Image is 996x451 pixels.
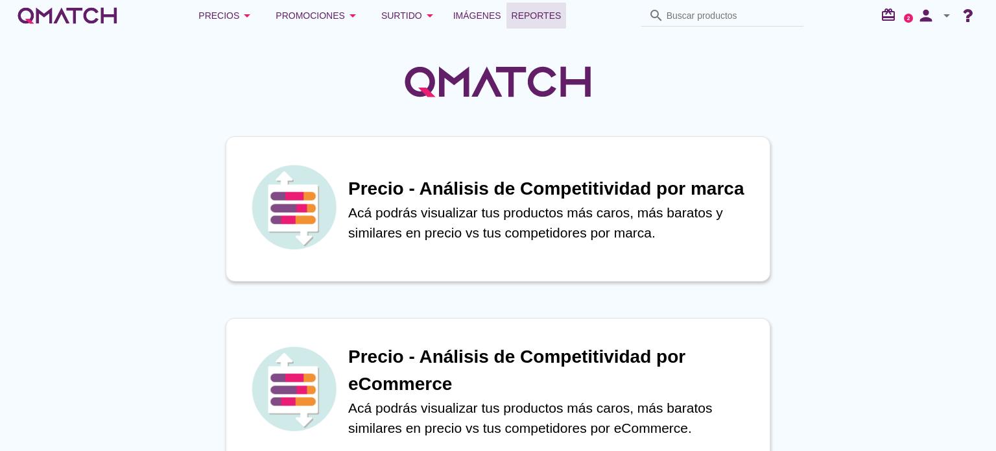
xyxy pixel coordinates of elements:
a: Reportes [506,3,567,29]
i: person [913,6,939,25]
p: Acá podrás visualizar tus productos más caros, más baratos y similares en precio vs tus competido... [348,202,757,243]
i: arrow_drop_down [345,8,361,23]
i: arrow_drop_down [422,8,438,23]
i: arrow_drop_down [939,8,954,23]
button: Surtido [371,3,448,29]
i: arrow_drop_down [239,8,255,23]
a: Imágenes [448,3,506,29]
button: Promociones [265,3,371,29]
div: Promociones [276,8,361,23]
input: Buscar productos [667,5,796,26]
h1: Precio - Análisis de Competitividad por marca [348,175,757,202]
div: Precios [198,8,255,23]
h1: Precio - Análisis de Competitividad por eCommerce [348,343,757,398]
span: Imágenes [453,8,501,23]
i: search [648,8,664,23]
img: icon [248,343,339,434]
img: icon [248,162,339,252]
span: Reportes [512,8,562,23]
i: redeem [881,7,901,23]
a: iconPrecio - Análisis de Competitividad por marcaAcá podrás visualizar tus productos más caros, m... [207,136,788,282]
div: Surtido [381,8,438,23]
button: Precios [188,3,265,29]
img: QMatchLogo [401,49,595,114]
text: 2 [907,15,910,21]
a: 2 [904,14,913,23]
a: white-qmatch-logo [16,3,119,29]
p: Acá podrás visualizar tus productos más caros, más baratos similares en precio vs tus competidore... [348,398,757,439]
